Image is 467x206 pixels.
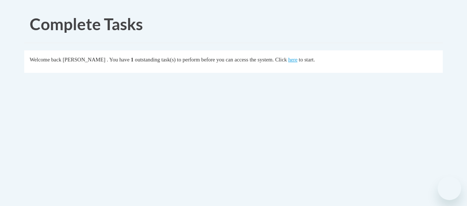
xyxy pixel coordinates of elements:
[288,57,297,63] a: here
[135,57,287,63] span: outstanding task(s) to perform before you can access the system. Click
[30,57,61,63] span: Welcome back
[299,57,315,63] span: to start.
[63,57,105,63] span: [PERSON_NAME]
[131,57,133,63] span: 1
[30,14,143,33] span: Complete Tasks
[107,57,130,63] span: . You have
[438,177,461,200] iframe: Button to launch messaging window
